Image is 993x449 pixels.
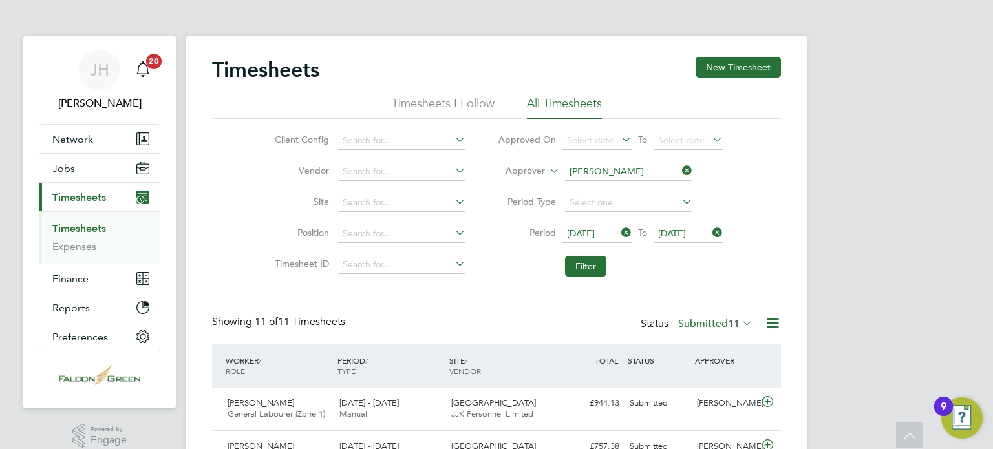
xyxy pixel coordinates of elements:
label: Period Type [498,196,556,207]
span: 11 of [255,315,278,328]
input: Search for... [338,163,465,181]
a: JH[PERSON_NAME] [39,49,160,111]
span: Jobs [52,162,75,174]
button: Network [39,125,160,153]
span: TYPE [337,366,356,376]
span: John Hearty [39,96,160,111]
span: / [365,355,368,366]
span: / [465,355,467,366]
span: Timesheets [52,191,106,204]
button: Jobs [39,154,160,182]
label: Approved On [498,134,556,145]
label: Position [271,227,329,238]
input: Search for... [338,132,465,150]
span: Reports [52,302,90,314]
span: [DATE] - [DATE] [339,397,399,408]
span: To [634,131,651,148]
a: Go to home page [39,364,160,385]
div: £944.13 [557,393,625,414]
button: Open Resource Center, 9 new notifications [941,397,983,439]
div: Status [641,315,755,333]
h2: Timesheets [212,57,319,83]
span: 20 [146,54,162,69]
div: STATUS [625,349,692,372]
span: ROLE [226,366,245,376]
div: PERIOD [334,349,446,382]
label: Period [498,227,556,238]
div: Timesheets [39,211,160,264]
span: Preferences [52,331,108,343]
span: [DATE] [658,227,686,239]
img: falcongreen-logo-retina.png [59,364,140,385]
div: SITE [446,349,558,382]
input: Search for... [338,225,465,243]
span: Finance [52,273,89,285]
button: New Timesheet [696,57,781,78]
div: APPROVER [692,349,759,372]
span: Select date [658,134,705,146]
span: [PERSON_NAME] [228,397,294,408]
span: 11 [728,317,740,330]
div: WORKER [222,349,334,382]
span: JH [90,61,109,78]
label: Vendor [271,165,329,176]
li: Timesheets I Follow [392,96,495,119]
button: Timesheets [39,183,160,211]
span: VENDOR [449,366,481,376]
label: Submitted [678,317,753,330]
label: Site [271,196,329,207]
button: Preferences [39,322,160,351]
span: To [634,224,651,241]
input: Select one [565,194,692,212]
span: Engage [91,435,127,446]
span: Network [52,133,93,145]
button: Reports [39,293,160,322]
a: 20 [130,49,156,90]
input: Search for... [338,256,465,274]
span: [GEOGRAPHIC_DATA] [451,397,536,408]
span: TOTAL [595,355,618,366]
span: / [259,355,261,366]
div: 9 [941,406,946,423]
label: Approver [487,165,545,178]
span: Manual [339,408,367,419]
div: Submitted [625,393,692,414]
label: Timesheet ID [271,258,329,269]
div: Showing [212,315,348,329]
span: [DATE] [567,227,595,239]
input: Search for... [338,194,465,212]
span: JJK Personnel Limited [451,408,533,419]
span: General Labourer (Zone 1) [228,408,325,419]
div: [PERSON_NAME] [692,393,759,414]
li: All Timesheets [527,96,602,119]
span: 11 Timesheets [255,315,345,328]
input: Search for... [565,163,692,181]
button: Filter [565,256,606,277]
nav: Main navigation [23,36,176,408]
label: Client Config [271,134,329,145]
button: Finance [39,264,160,293]
a: Expenses [52,240,96,253]
span: Powered by [91,424,127,435]
span: Select date [567,134,614,146]
a: Powered byEngage [72,424,127,448]
a: Timesheets [52,222,106,235]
